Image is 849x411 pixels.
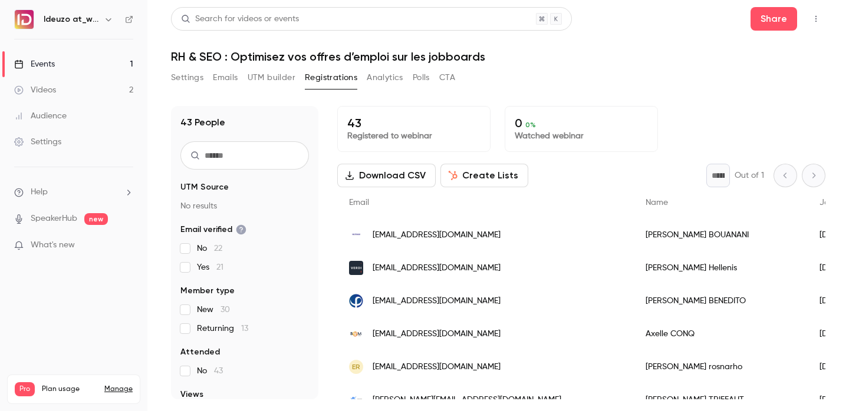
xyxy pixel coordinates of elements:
[349,198,369,207] span: Email
[305,68,357,87] button: Registrations
[367,68,403,87] button: Analytics
[373,229,501,241] span: [EMAIL_ADDRESS][DOMAIN_NAME]
[119,240,133,251] iframe: Noticeable Trigger
[214,244,222,253] span: 22
[735,170,764,181] p: Out of 1
[413,68,430,87] button: Polls
[84,213,108,225] span: new
[349,294,363,308] img: phi-rh.fr
[634,317,808,350] div: Axelle CONQ
[440,164,528,187] button: Create Lists
[197,323,248,334] span: Returning
[634,218,808,251] div: [PERSON_NAME] BOUANANI
[180,285,235,297] span: Member type
[14,110,67,122] div: Audience
[31,239,75,251] span: What's new
[373,262,501,274] span: [EMAIL_ADDRESS][DOMAIN_NAME]
[104,385,133,394] a: Manage
[373,295,501,307] span: [EMAIL_ADDRESS][DOMAIN_NAME]
[634,350,808,383] div: [PERSON_NAME] rosnarho
[634,251,808,284] div: [PERSON_NAME] Hellenis
[248,68,295,87] button: UTM builder
[337,164,436,187] button: Download CSV
[180,224,246,236] span: Email verified
[15,382,35,396] span: Pro
[373,394,561,406] span: [PERSON_NAME][EMAIL_ADDRESS][DOMAIN_NAME]
[634,284,808,317] div: [PERSON_NAME] BENEDITO
[646,198,668,207] span: Name
[15,10,34,29] img: Ideuzo at_work
[14,186,133,198] li: help-dropdown-opener
[349,261,363,275] img: verdi.fr
[180,181,229,193] span: UTM Source
[197,365,223,377] span: No
[751,7,797,31] button: Share
[31,186,48,198] span: Help
[44,14,99,25] h6: Ideuzo at_work
[221,306,230,314] span: 30
[14,84,56,96] div: Videos
[180,115,225,130] h1: 43 People
[349,327,363,341] img: groupe-bam.fr
[181,13,299,25] div: Search for videos or events
[31,213,77,225] a: SpeakerHub
[214,367,223,375] span: 43
[373,328,501,340] span: [EMAIL_ADDRESS][DOMAIN_NAME]
[197,304,230,316] span: New
[180,346,220,358] span: Attended
[525,121,536,129] span: 0 %
[180,200,309,212] p: No results
[439,68,455,87] button: CTA
[171,49,825,64] h1: RH & SEO : Optimisez vos offres d’emploi sur les jobboards
[515,116,648,130] p: 0
[180,389,203,400] span: Views
[213,68,238,87] button: Emails
[349,228,363,242] img: ios-france.fr
[347,116,481,130] p: 43
[241,324,248,333] span: 13
[352,362,360,372] span: er
[347,130,481,142] p: Registered to webinar
[349,393,363,407] img: talentedpeoplegroup.com
[373,361,501,373] span: [EMAIL_ADDRESS][DOMAIN_NAME]
[197,243,222,254] span: No
[515,130,648,142] p: Watched webinar
[14,136,61,148] div: Settings
[216,263,223,271] span: 21
[42,385,97,394] span: Plan usage
[171,68,203,87] button: Settings
[14,58,55,70] div: Events
[197,261,223,273] span: Yes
